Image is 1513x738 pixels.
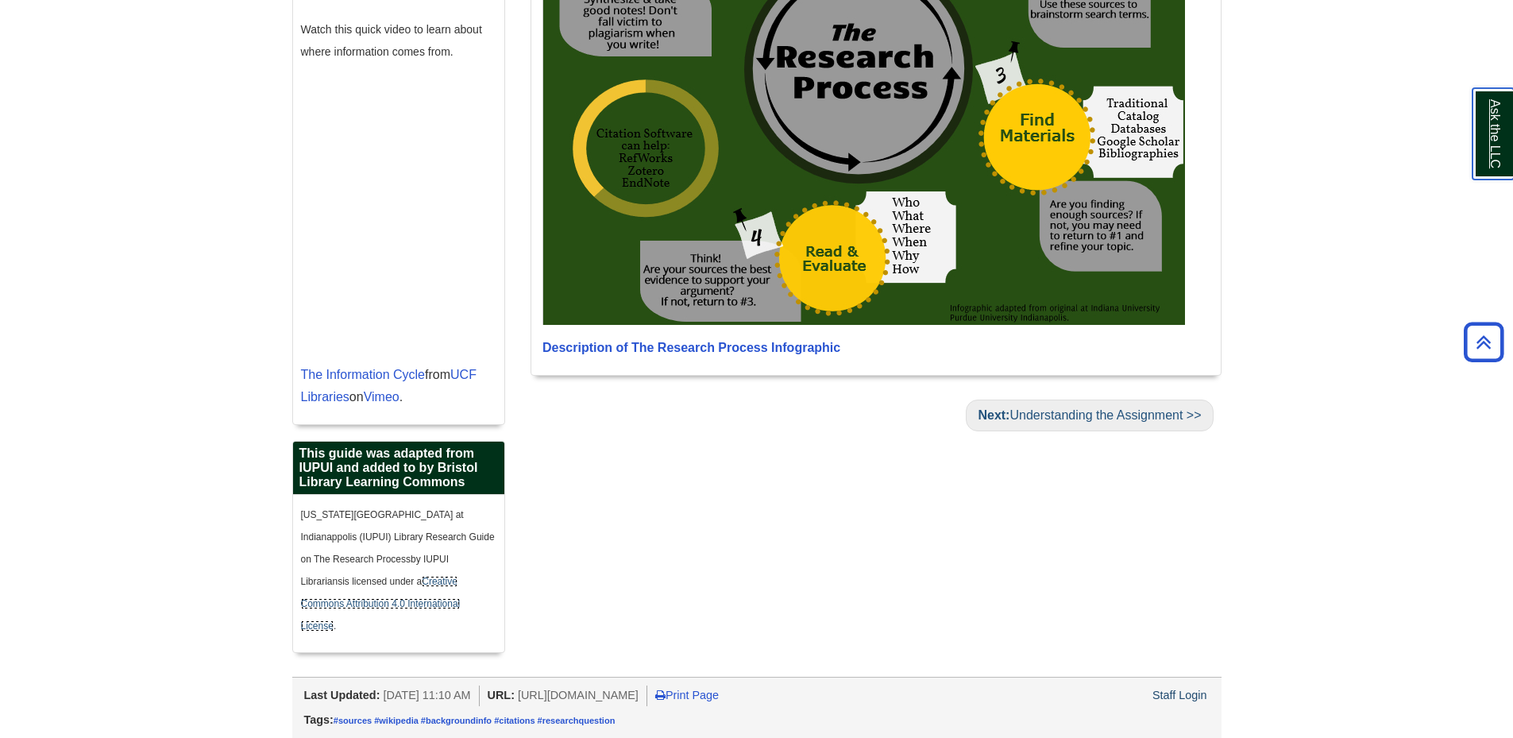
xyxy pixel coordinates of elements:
[655,689,719,701] a: Print Page
[301,368,477,404] a: UCF Libraries
[518,689,639,701] span: [URL][DOMAIN_NAME]
[293,442,504,495] h2: This guide was adapted from IUPUI and added to by Bristol Library Learning Commons
[334,620,336,632] span: .
[966,400,1213,431] a: Next:Understanding the Assignment >>
[301,364,496,408] p: from on .
[301,368,426,381] a: The Information Cycle
[304,713,334,726] span: Tags:
[383,689,470,701] span: [DATE] 11:10 AM
[488,689,515,701] span: URL:
[301,576,461,632] a: Creative Commons Attribution 4.0 International License
[1458,331,1509,353] a: Back to Top
[364,390,399,404] a: Vimeo
[655,690,666,701] i: Print Page
[1152,689,1207,701] a: Staff Login
[304,689,380,701] span: Last Updated:
[342,576,422,587] span: is licensed under a
[301,509,495,565] span: [US_STATE][GEOGRAPHIC_DATA] at Indianappolis (IUPUI) Library Research Guide on The Research Process
[542,341,840,354] a: Description of The Research Process Infographic
[978,408,1009,422] strong: Next:
[301,23,482,58] span: Watch this quick video to learn about where information comes from.
[334,716,616,725] a: #sources #wikipedia #backgroundinfo #citations #researchquestion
